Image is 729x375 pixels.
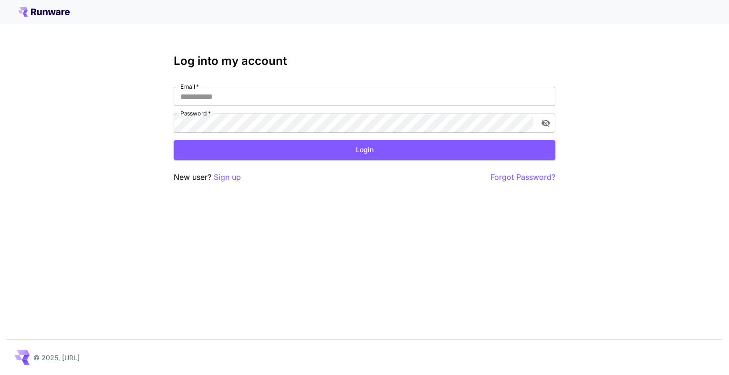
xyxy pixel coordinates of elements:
[174,140,555,160] button: Login
[180,109,211,117] label: Password
[490,171,555,183] button: Forgot Password?
[537,115,554,132] button: toggle password visibility
[180,83,199,91] label: Email
[174,54,555,68] h3: Log into my account
[33,353,80,363] p: © 2025, [URL]
[214,171,241,183] button: Sign up
[174,171,241,183] p: New user?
